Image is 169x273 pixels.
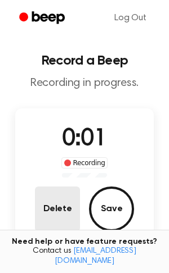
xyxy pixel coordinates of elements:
[7,247,162,266] span: Contact us
[35,186,80,231] button: Delete Audio Record
[103,4,158,31] a: Log Out
[9,76,160,90] p: Recording in progress.
[55,247,136,265] a: [EMAIL_ADDRESS][DOMAIN_NAME]
[61,157,108,169] div: Recording
[9,54,160,67] h1: Record a Beep
[11,7,75,29] a: Beep
[62,128,107,151] span: 0:01
[89,186,134,231] button: Save Audio Record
